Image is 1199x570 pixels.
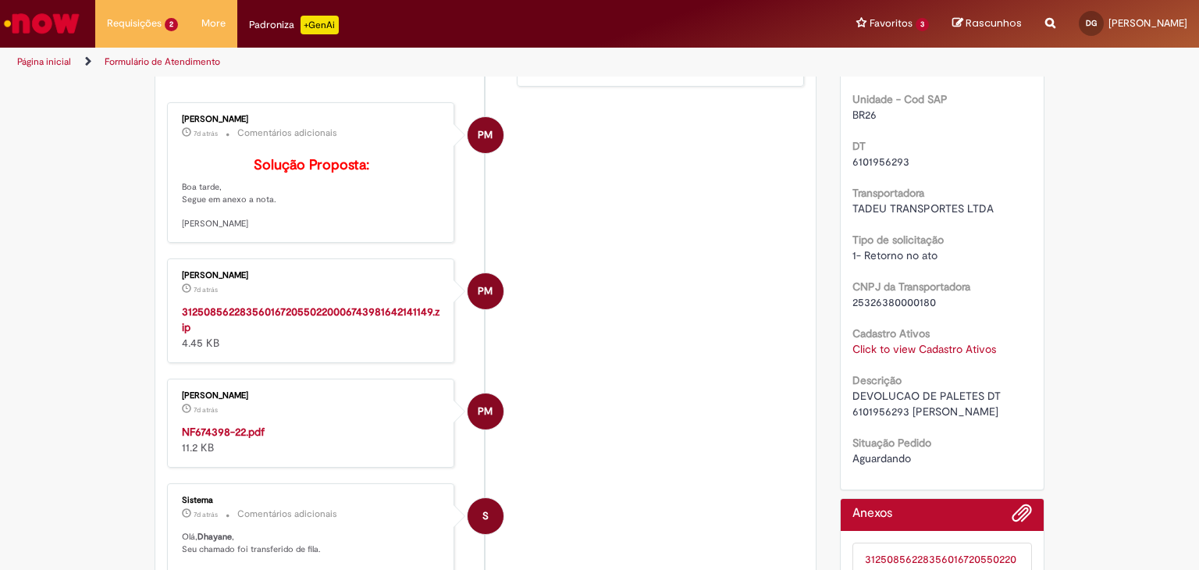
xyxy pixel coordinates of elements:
[194,129,218,138] span: 7d atrás
[852,201,994,216] span: TADEU TRANSPORTES LTDA
[2,8,82,39] img: ServiceNow
[852,295,936,309] span: 25326380000180
[852,233,944,247] b: Tipo de solicitação
[301,16,339,34] p: +GenAi
[916,18,929,31] span: 3
[852,436,931,450] b: Situação Pedido
[194,510,218,519] time: 22/08/2025 15:24:25
[182,424,442,455] div: 11.2 KB
[468,394,503,429] div: Paola Machado
[105,55,220,68] a: Formulário de Atendimento
[852,507,892,521] h2: Anexos
[852,373,902,387] b: Descrição
[852,92,948,106] b: Unidade - Cod SAP
[852,326,930,340] b: Cadastro Ativos
[182,115,442,124] div: [PERSON_NAME]
[852,186,924,200] b: Transportadora
[182,496,442,505] div: Sistema
[194,510,218,519] span: 7d atrás
[254,156,369,174] b: Solução Proposta:
[1086,18,1097,28] span: DG
[182,391,442,401] div: [PERSON_NAME]
[182,158,442,230] p: Boa tarde, Segue em anexo a nota. [PERSON_NAME]
[197,531,232,543] b: Dhayane
[852,248,937,262] span: 1- Retorno no ato
[107,16,162,31] span: Requisições
[12,48,788,77] ul: Trilhas de página
[1012,503,1032,531] button: Adicionar anexos
[468,273,503,309] div: Paola Machado
[852,155,909,169] span: 6101956293
[182,305,439,334] a: 31250856228356016720550220006743981642141149.zip
[182,425,265,439] a: NF674398-22.pdf
[201,16,226,31] span: More
[165,18,178,31] span: 2
[478,393,493,430] span: PM
[852,139,866,153] b: DT
[182,271,442,280] div: [PERSON_NAME]
[194,129,218,138] time: 22/08/2025 16:06:41
[249,16,339,34] div: Padroniza
[478,273,493,310] span: PM
[194,405,218,415] span: 7d atrás
[237,126,337,140] small: Comentários adicionais
[468,498,503,534] div: System
[194,285,218,294] span: 7d atrás
[852,389,1004,419] span: DEVOLUCAO DE PALETES DT 6101956293 [PERSON_NAME]
[852,108,877,122] span: BR26
[1108,16,1187,30] span: [PERSON_NAME]
[966,16,1022,30] span: Rascunhos
[952,16,1022,31] a: Rascunhos
[17,55,71,68] a: Página inicial
[852,342,996,356] a: Click to view Cadastro Ativos
[478,116,493,154] span: PM
[194,405,218,415] time: 22/08/2025 16:06:35
[852,451,911,465] span: Aguardando
[182,304,442,351] div: 4.45 KB
[482,497,489,535] span: S
[870,16,913,31] span: Favoritos
[468,117,503,153] div: Paola Machado
[237,508,337,521] small: Comentários adicionais
[194,285,218,294] time: 22/08/2025 16:06:35
[852,280,970,294] b: CNPJ da Transportadora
